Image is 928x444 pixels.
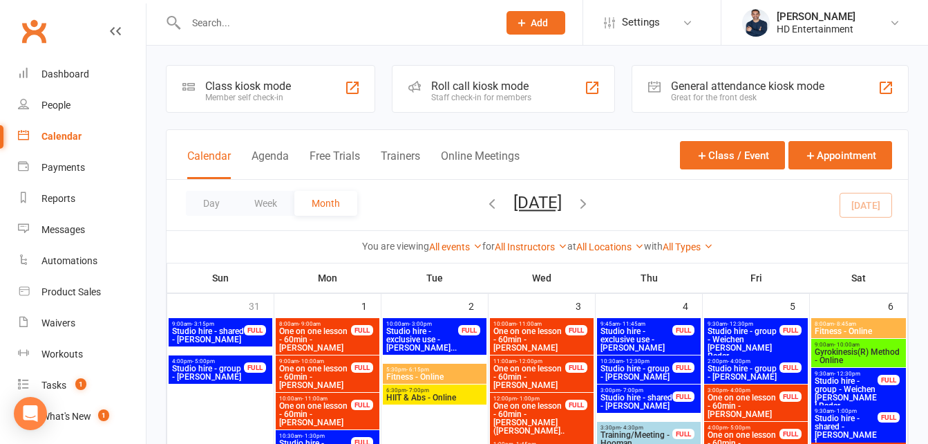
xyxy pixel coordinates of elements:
[381,149,420,179] button: Trainers
[576,241,644,252] a: All Locations
[621,425,643,431] span: - 4:30pm
[171,358,245,364] span: 4:00pm
[299,358,324,364] span: - 10:00am
[707,364,780,381] span: Studio hire - group - [PERSON_NAME]
[517,396,540,402] span: - 1:00pm
[191,321,214,327] span: - 3:15pm
[278,321,352,327] span: 8:00am
[351,400,373,410] div: FULL
[728,358,750,364] span: - 4:00pm
[600,394,673,410] span: Studio hire - shared - [PERSON_NAME]
[834,342,860,348] span: - 10:00am
[513,193,562,212] button: [DATE]
[814,348,903,364] span: Gyrokinesis(R) Method - Online
[810,263,908,293] th: Sat
[386,321,459,327] span: 10:00am
[565,400,587,410] div: FULL
[707,358,780,364] span: 2:00pm
[814,342,903,348] span: 9:00am
[41,193,75,204] div: Reports
[237,191,294,216] button: Week
[600,358,673,364] span: 10:30am
[41,317,75,329] div: Waivers
[18,277,146,308] a: Product Sales
[244,325,266,335] div: FULL
[600,387,673,394] span: 3:00pm
[728,387,750,394] span: - 4:00pm
[18,152,146,183] a: Payments
[680,141,785,169] button: Class / Event
[386,373,484,381] span: Fitness - Online
[779,362,802,373] div: FULL
[41,380,66,391] div: Tasks
[171,327,245,344] span: Studio hire - shared - [PERSON_NAME]
[707,394,780,418] span: One on one lesson - 60min - [PERSON_NAME]
[386,394,484,402] span: HIIT & Abs - Online
[18,370,146,401] a: Tasks 1
[493,364,566,389] span: One on one lesson - 60min - [PERSON_NAME]
[14,397,47,430] div: Open Intercom Messenger
[707,321,780,327] span: 9:30am
[576,294,595,317] div: 3
[672,391,694,402] div: FULL
[742,9,770,37] img: thumb_image1646563817.png
[506,11,565,35] button: Add
[302,396,328,402] span: - 11:00am
[707,387,780,394] span: 3:00pm
[249,294,274,317] div: 31
[381,263,489,293] th: Tue
[171,321,245,327] span: 9:00am
[351,362,373,373] div: FULL
[814,377,878,410] span: Studio hire - group - Weichen [PERSON_NAME] Radar
[18,246,146,277] a: Automations
[493,402,566,443] span: One on one lesson - 60min - [PERSON_NAME] ([PERSON_NAME]...
[41,100,70,111] div: People
[278,364,352,389] span: One on one lesson - 60min - [PERSON_NAME]
[663,241,713,252] a: All Types
[41,68,89,80] div: Dashboard
[779,391,802,402] div: FULL
[41,224,85,235] div: Messages
[187,149,231,179] button: Calendar
[75,378,86,390] span: 1
[386,367,484,373] span: 5:30pm
[814,371,878,377] span: 9:30am
[623,358,650,364] span: - 12:30pm
[18,59,146,90] a: Dashboard
[386,387,484,394] span: 6:30pm
[683,294,702,317] div: 4
[98,409,109,421] span: 1
[278,358,352,364] span: 9:00am
[278,327,352,352] span: One on one lesson - 60min - [PERSON_NAME]
[205,93,291,102] div: Member self check-in
[788,141,892,169] button: Appointment
[878,412,900,423] div: FULL
[531,17,548,28] span: Add
[565,362,587,373] div: FULL
[409,321,432,327] span: - 3:00pm
[703,263,810,293] th: Fri
[814,327,903,335] span: Fitness - Online
[493,321,566,327] span: 10:00am
[431,80,531,93] div: Roll call kiosk mode
[252,149,289,179] button: Agenda
[622,7,660,38] span: Settings
[41,255,97,266] div: Automations
[406,387,429,394] span: - 7:00pm
[620,321,645,327] span: - 11:45am
[468,294,488,317] div: 2
[888,294,907,317] div: 6
[482,241,495,252] strong: for
[41,162,85,173] div: Payments
[567,241,576,252] strong: at
[728,425,750,431] span: - 5:00pm
[458,325,480,335] div: FULL
[192,358,215,364] span: - 5:00pm
[278,433,352,439] span: 10:30am
[493,327,566,352] span: One on one lesson - 60min - [PERSON_NAME]
[18,121,146,152] a: Calendar
[600,327,673,352] span: Studio hire - exclusive use - [PERSON_NAME]
[779,429,802,439] div: FULL
[299,321,321,327] span: - 9:00am
[600,364,673,381] span: Studio hire - group - [PERSON_NAME]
